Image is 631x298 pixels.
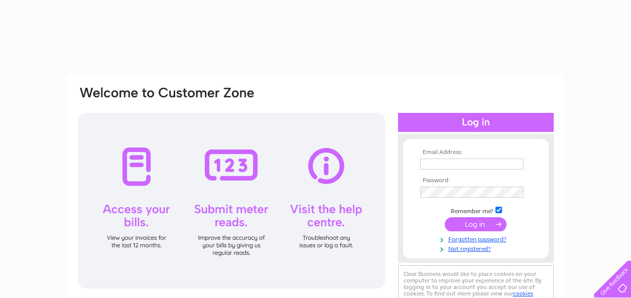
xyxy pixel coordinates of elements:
[418,149,534,156] th: Email Address:
[445,217,507,231] input: Submit
[418,177,534,184] th: Password:
[418,205,534,215] td: Remember me?
[420,234,534,243] a: Forgotten password?
[420,243,534,253] a: Not registered?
